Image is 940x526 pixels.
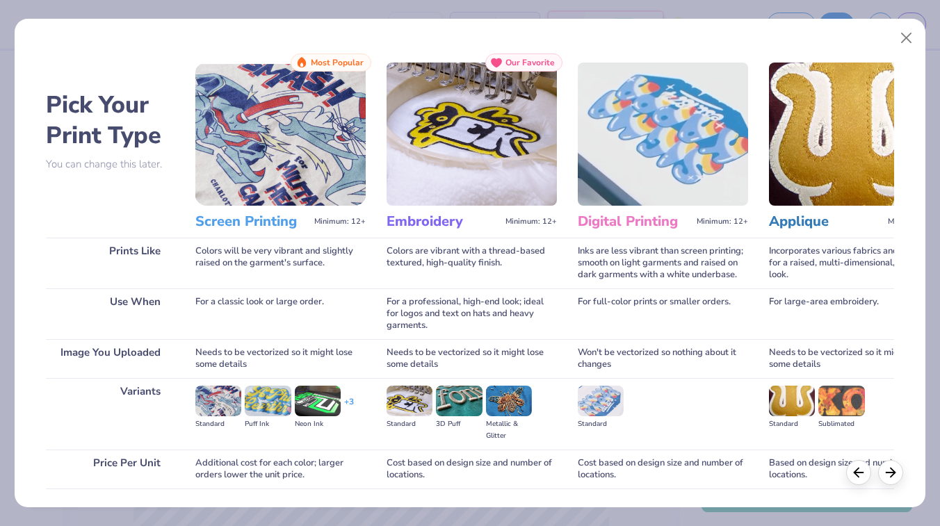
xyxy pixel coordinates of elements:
span: Minimum: 12+ [314,217,366,227]
span: Our Favorite [505,58,555,67]
h3: Digital Printing [578,213,691,231]
img: Embroidery [387,63,557,206]
div: For full-color prints or smaller orders. [578,288,748,339]
h2: Pick Your Print Type [46,90,175,151]
span: Minimum: 12+ [505,217,557,227]
div: Standard [195,418,241,430]
div: Based on design size and number of locations. [769,450,939,488]
img: Metallic & Glitter [486,386,532,416]
img: Standard [387,386,432,416]
div: Neon Ink [295,418,341,430]
div: For a classic look or large order. [195,288,366,339]
div: Needs to be vectorized so it might lose some details [387,339,557,378]
div: 3D Puff [436,418,482,430]
div: Standard [387,418,432,430]
div: Standard [769,418,815,430]
div: Needs to be vectorized so it might lose some details [769,339,939,378]
div: Colors will be very vibrant and slightly raised on the garment's surface. [195,238,366,288]
img: Standard [195,386,241,416]
div: Prints Like [46,238,175,288]
img: Sublimated [818,386,864,416]
h3: Screen Printing [195,213,309,231]
div: Inks are less vibrant than screen printing; smooth on light garments and raised on dark garments ... [578,238,748,288]
h3: Embroidery [387,213,500,231]
span: Minimum: 12+ [697,217,748,227]
button: Close [893,25,919,51]
div: Additional cost for each color; larger orders lower the unit price. [195,450,366,488]
p: You can change this later. [46,158,175,170]
div: Price Per Unit [46,450,175,488]
div: Metallic & Glitter [486,418,532,442]
img: Standard [769,386,815,416]
div: Won't be vectorized so nothing about it changes [578,339,748,378]
div: Incorporates various fabrics and threads for a raised, multi-dimensional, textured look. [769,238,939,288]
div: Use When [46,288,175,339]
div: Cost based on design size and number of locations. [387,450,557,488]
div: Cost based on design size and number of locations. [578,450,748,488]
img: Screen Printing [195,63,366,206]
div: Colors are vibrant with a thread-based textured, high-quality finish. [387,238,557,288]
div: Puff Ink [245,418,291,430]
img: Applique [769,63,939,206]
div: Needs to be vectorized so it might lose some details [195,339,366,378]
div: Sublimated [818,418,864,430]
img: Standard [578,386,624,416]
div: + 3 [344,396,354,420]
div: Variants [46,378,175,450]
img: 3D Puff [436,386,482,416]
div: For large-area embroidery. [769,288,939,339]
img: Puff Ink [245,386,291,416]
div: Standard [578,418,624,430]
span: Minimum: 12+ [888,217,939,227]
img: Digital Printing [578,63,748,206]
div: For a professional, high-end look; ideal for logos and text on hats and heavy garments. [387,288,557,339]
span: Most Popular [311,58,364,67]
div: Image You Uploaded [46,339,175,378]
h3: Applique [769,213,882,231]
img: Neon Ink [295,386,341,416]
